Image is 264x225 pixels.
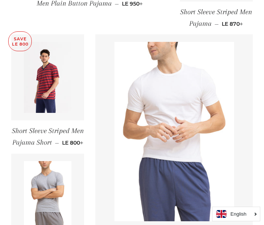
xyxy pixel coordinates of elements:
span: LE 800 [62,139,83,146]
span: LE 950 [122,0,143,7]
span: — [215,21,219,27]
p: Save LE 800 [9,32,31,51]
a: Short Sleeve Striped Men Pajama — LE 870 [180,1,253,35]
span: Short Sleeve Striped Men Pajama Short [12,127,84,147]
a: Short Sleeve Striped Men Pajama Short — LE 800 [11,120,84,154]
i: English [230,212,246,216]
span: — [115,0,119,7]
span: Short Sleeve Striped Men Pajama [180,8,252,28]
span: — [55,139,59,146]
a: English [216,210,256,218]
span: LE 870 [222,21,243,27]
